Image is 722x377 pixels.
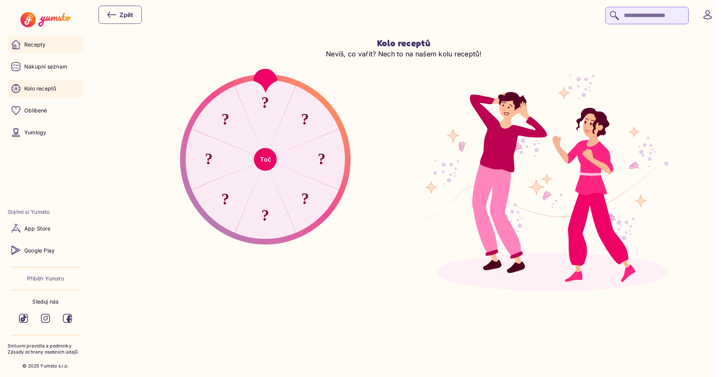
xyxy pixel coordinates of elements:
a: Smluvní pravidla a podmínky [8,343,83,349]
a: Nákupní seznam [8,58,83,76]
a: Oblíbené [8,101,83,120]
a: Kolo receptů [8,79,83,98]
p: Nákupní seznam [24,63,67,70]
p: App Store [24,225,50,232]
p: © 2025 Yumsto s.r.o. [22,363,69,369]
span: ? [301,189,309,209]
span: ? [205,150,213,169]
a: Zásady ochrany osobních údajů [8,349,83,355]
a: Google Play [8,241,83,259]
p: Sleduj nás [32,298,58,305]
span: ? [221,189,229,209]
p: Oblíbené [24,107,47,114]
span: ? [261,93,269,113]
button: Zpět [99,6,142,24]
span: ? [318,150,326,169]
span: ? [301,110,309,129]
p: Nevíš, co vařit? Nech to na našem kolu receptů! [138,49,669,59]
span: ? [221,110,229,129]
p: Google Play [24,247,55,254]
button: Toč [254,148,277,171]
a: App Store [8,219,83,237]
p: Recepty [24,41,45,48]
a: Yumlogy [8,123,83,142]
li: Stáhni si Yumsto [8,208,83,216]
a: Příběh Yumsto [27,275,64,282]
img: Yumsto logo [20,12,70,27]
p: Kolo receptů [24,85,56,92]
a: Recepty [8,36,83,54]
h1: Kolo receptů [138,38,669,49]
span: ? [261,206,269,225]
p: Yumlogy [24,129,46,136]
div: Zpět [107,10,133,19]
